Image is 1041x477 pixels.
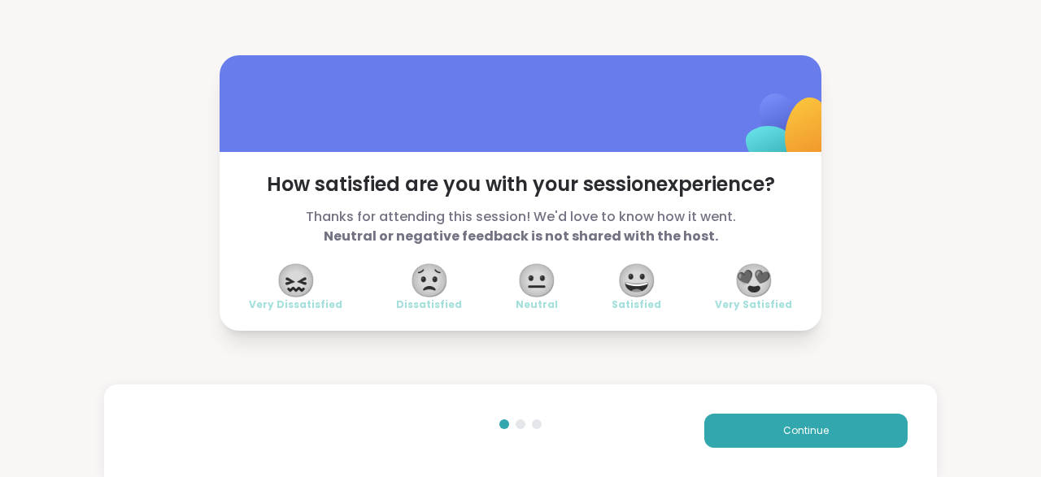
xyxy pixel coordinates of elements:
b: Neutral or negative feedback is not shared with the host. [324,227,718,245]
span: Neutral [516,298,558,311]
span: 😀 [616,266,657,295]
span: 😟 [409,266,450,295]
span: 😍 [734,266,774,295]
img: ShareWell Logomark [708,51,869,213]
span: Thanks for attending this session! We'd love to know how it went. [249,207,792,246]
span: Very Satisfied [715,298,792,311]
span: How satisfied are you with your session experience? [249,171,792,197]
span: Satisfied [612,298,661,311]
button: Continue [704,414,908,448]
span: Continue [783,423,829,438]
span: 😖 [276,266,316,295]
span: 😐 [516,266,557,295]
span: Dissatisfied [396,298,462,311]
span: Very Dissatisfied [249,298,342,311]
